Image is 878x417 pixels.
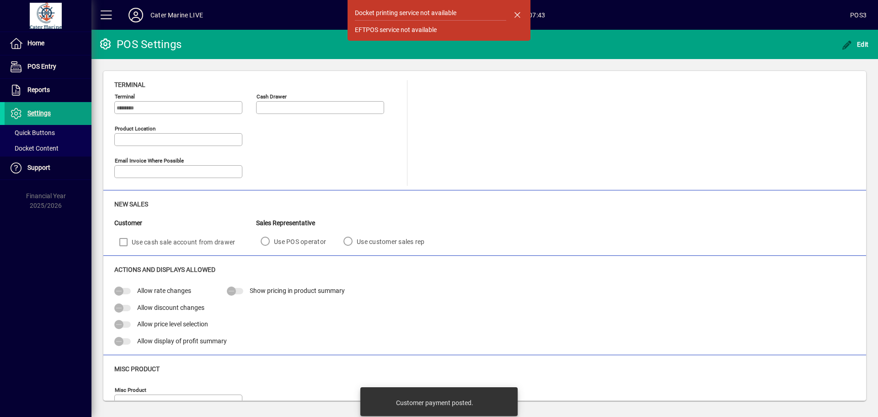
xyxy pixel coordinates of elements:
span: Home [27,39,44,47]
span: New Sales [114,200,148,208]
span: Quick Buttons [9,129,55,136]
a: Reports [5,79,91,102]
span: Allow display of profit summary [137,337,227,345]
div: EFTPOS service not available [355,25,437,35]
span: Allow price level selection [137,320,208,328]
span: Misc Product [114,365,160,373]
div: Customer payment posted. [396,398,473,407]
mat-label: Cash Drawer [257,93,287,100]
span: Reports [27,86,50,93]
span: Allow discount changes [137,304,204,311]
a: Home [5,32,91,55]
mat-label: Terminal [115,93,135,100]
div: POS3 [850,8,867,22]
span: Edit [841,41,869,48]
mat-label: Misc Product [115,387,146,393]
a: POS Entry [5,55,91,78]
span: Actions and Displays Allowed [114,266,215,273]
mat-label: Email Invoice where possible [115,157,184,164]
button: Profile [121,7,150,23]
span: POS Entry [27,63,56,70]
button: Edit [839,36,871,53]
div: POS Settings [98,37,182,52]
span: Settings [27,109,51,117]
a: Docket Content [5,141,91,156]
div: Cater Marine LIVE [150,8,203,22]
span: Docket Content [9,145,59,152]
span: Allow rate changes [137,287,191,294]
span: Show pricing in product summary [250,287,345,294]
mat-label: Product location [115,125,155,132]
span: Terminal [114,81,145,88]
span: Support [27,164,50,171]
a: Support [5,157,91,179]
a: Quick Buttons [5,125,91,141]
span: [DATE] 07:43 [203,8,850,22]
div: Customer [114,218,256,228]
div: Sales Representative [256,218,438,228]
